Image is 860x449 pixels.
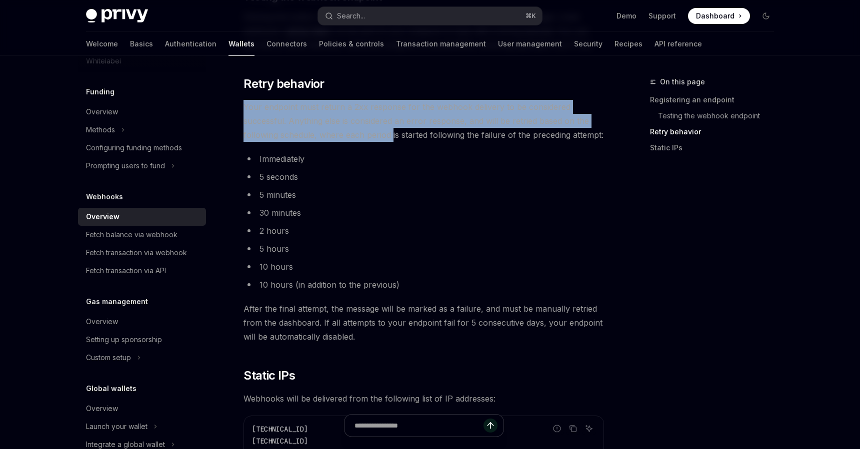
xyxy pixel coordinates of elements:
a: Support [648,11,676,21]
a: Connectors [266,32,307,56]
a: Testing the webhook endpoint [650,108,782,124]
a: Wallets [228,32,254,56]
div: Search... [337,10,365,22]
div: Prompting users to fund [86,160,165,172]
a: Dashboard [688,8,750,24]
li: 2 hours [243,224,604,238]
h5: Gas management [86,296,148,308]
div: Overview [86,106,118,118]
a: Overview [78,103,206,121]
li: 10 hours (in addition to the previous) [243,278,604,292]
li: Immediately [243,152,604,166]
div: Overview [86,316,118,328]
a: Welcome [86,32,118,56]
button: Search...⌘K [318,7,542,25]
a: Configuring funding methods [78,139,206,157]
span: ⌘ K [525,12,536,20]
a: Overview [78,313,206,331]
span: Dashboard [696,11,734,21]
button: Methods [78,121,206,139]
h5: Funding [86,86,114,98]
span: Webhooks will be delivered from the following list of IP addresses: [243,392,604,406]
img: dark logo [86,9,148,23]
span: Your endpoint must return a 2xx response for the webhook delivery to be considered successful. An... [243,100,604,142]
a: Overview [78,400,206,418]
div: Overview [86,211,119,223]
div: Overview [86,403,118,415]
div: Custom setup [86,352,131,364]
a: Basics [130,32,153,56]
h5: Global wallets [86,383,136,395]
a: Static IPs [650,140,782,156]
input: Ask a question... [354,415,483,437]
span: On this page [660,76,705,88]
a: Policies & controls [319,32,384,56]
div: Launch your wallet [86,421,147,433]
a: Retry behavior [650,124,782,140]
div: Configuring funding methods [86,142,182,154]
a: API reference [654,32,702,56]
li: 10 hours [243,260,604,274]
li: 5 minutes [243,188,604,202]
h5: Webhooks [86,191,123,203]
a: Overview [78,208,206,226]
span: Retry behavior [243,76,324,92]
a: Security [574,32,602,56]
span: After the final attempt, the message will be marked as a failure, and must be manually retried fr... [243,302,604,344]
div: Methods [86,124,115,136]
div: Setting up sponsorship [86,334,162,346]
div: Fetch transaction via API [86,265,166,277]
button: Launch your wallet [78,418,206,436]
li: 30 minutes [243,206,604,220]
a: Fetch transaction via webhook [78,244,206,262]
div: Fetch balance via webhook [86,229,177,241]
li: 5 seconds [243,170,604,184]
a: Transaction management [396,32,486,56]
a: Setting up sponsorship [78,331,206,349]
button: Toggle dark mode [758,8,774,24]
a: Demo [616,11,636,21]
a: Recipes [614,32,642,56]
a: Fetch transaction via API [78,262,206,280]
a: Authentication [165,32,216,56]
a: Fetch balance via webhook [78,226,206,244]
a: User management [498,32,562,56]
div: Fetch transaction via webhook [86,247,187,259]
span: Static IPs [243,368,295,384]
a: Registering an endpoint [650,92,782,108]
button: Custom setup [78,349,206,367]
button: Send message [483,419,497,433]
li: 5 hours [243,242,604,256]
button: Prompting users to fund [78,157,206,175]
